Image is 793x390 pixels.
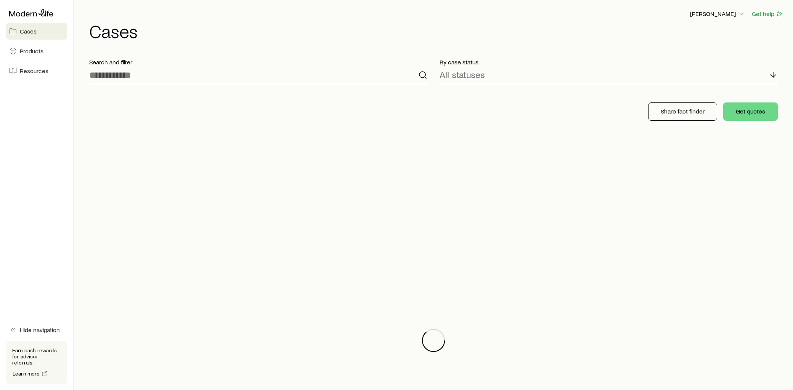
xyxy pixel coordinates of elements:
[648,102,717,121] button: Share fact finder
[89,58,427,66] p: Search and filter
[13,371,40,376] span: Learn more
[20,326,60,334] span: Hide navigation
[12,347,61,366] p: Earn cash rewards for advisor referrals.
[440,69,485,80] p: All statuses
[6,341,67,384] div: Earn cash rewards for advisor referrals.Learn more
[661,107,705,115] p: Share fact finder
[6,321,67,338] button: Hide navigation
[690,10,745,19] button: [PERSON_NAME]
[20,27,37,35] span: Cases
[751,10,784,18] button: Get help
[723,102,778,121] button: Get quotes
[20,47,43,55] span: Products
[690,10,745,18] p: [PERSON_NAME]
[440,58,778,66] p: By case status
[20,67,48,75] span: Resources
[89,22,784,40] h1: Cases
[6,62,67,79] a: Resources
[6,43,67,59] a: Products
[6,23,67,40] a: Cases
